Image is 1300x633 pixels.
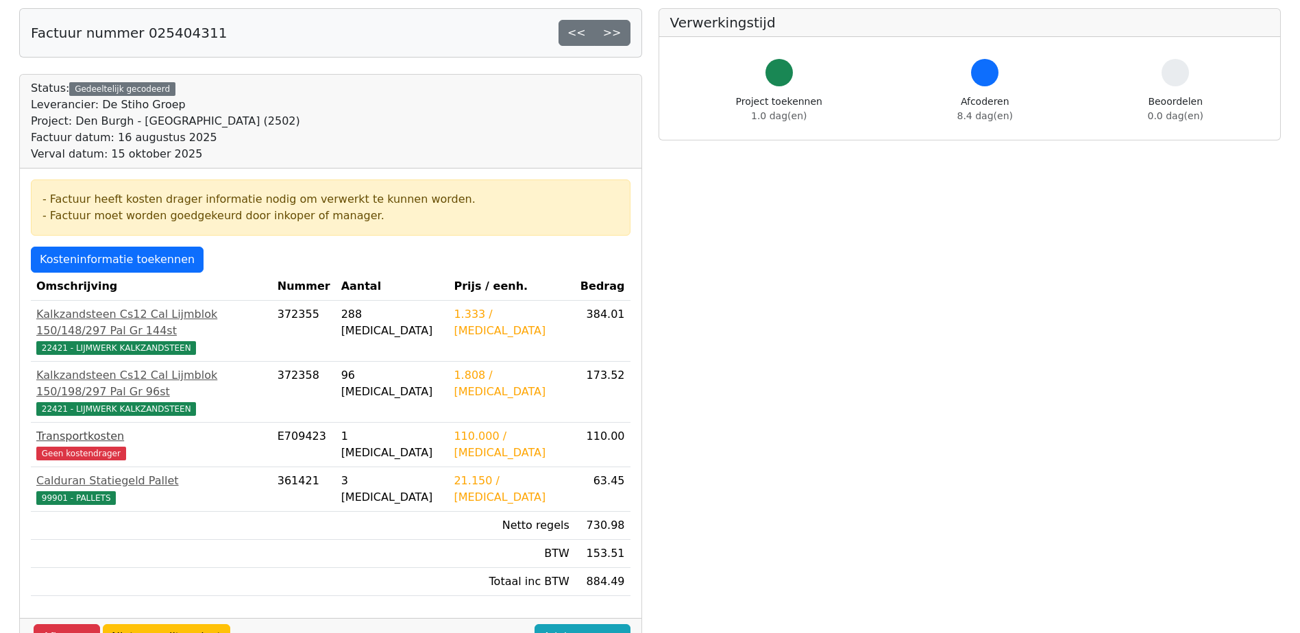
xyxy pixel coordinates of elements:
td: 63.45 [575,467,630,512]
div: Project: Den Burgh - [GEOGRAPHIC_DATA] (2502) [31,113,300,129]
span: 22421 - LIJMWERK KALKZANDSTEEN [36,402,196,416]
td: Totaal inc BTW [448,568,574,596]
td: 110.00 [575,423,630,467]
div: Afcoderen [957,95,1013,123]
div: 1 [MEDICAL_DATA] [341,428,443,461]
th: Nummer [272,273,336,301]
a: Calduran Statiegeld Pallet99901 - PALLETS [36,473,267,506]
div: Project toekennen [736,95,822,123]
a: Kalkzandsteen Cs12 Cal Lijmblok 150/148/297 Pal Gr 144st22421 - LIJMWERK KALKZANDSTEEN [36,306,267,356]
span: 22421 - LIJMWERK KALKZANDSTEEN [36,341,196,355]
h5: Factuur nummer 025404311 [31,25,227,41]
span: 1.0 dag(en) [751,110,807,121]
a: Kalkzandsteen Cs12 Cal Lijmblok 150/198/297 Pal Gr 96st22421 - LIJMWERK KALKZANDSTEEN [36,367,267,417]
a: Kosteninformatie toekennen [31,247,204,273]
td: 372355 [272,301,336,362]
a: >> [594,20,630,46]
td: 730.98 [575,512,630,540]
div: 3 [MEDICAL_DATA] [341,473,443,506]
div: Transportkosten [36,428,267,445]
div: Leverancier: De Stiho Groep [31,97,300,113]
div: Status: [31,80,300,162]
span: 99901 - PALLETS [36,491,116,505]
th: Bedrag [575,273,630,301]
div: Kalkzandsteen Cs12 Cal Lijmblok 150/198/297 Pal Gr 96st [36,367,267,400]
a: TransportkostenGeen kostendrager [36,428,267,461]
td: 384.01 [575,301,630,362]
td: 372358 [272,362,336,423]
h5: Verwerkingstijd [670,14,1270,31]
div: 96 [MEDICAL_DATA] [341,367,443,400]
div: 1.333 / [MEDICAL_DATA] [454,306,569,339]
td: 884.49 [575,568,630,596]
td: 153.51 [575,540,630,568]
div: Kalkzandsteen Cs12 Cal Lijmblok 150/148/297 Pal Gr 144st [36,306,267,339]
div: - Factuur heeft kosten drager informatie nodig om verwerkt te kunnen worden. [42,191,619,208]
div: 1.808 / [MEDICAL_DATA] [454,367,569,400]
div: Gedeeltelijk gecodeerd [69,82,175,96]
td: 361421 [272,467,336,512]
span: Geen kostendrager [36,447,126,460]
div: Factuur datum: 16 augustus 2025 [31,129,300,146]
a: << [559,20,595,46]
td: E709423 [272,423,336,467]
th: Prijs / eenh. [448,273,574,301]
th: Aantal [336,273,449,301]
span: 8.4 dag(en) [957,110,1013,121]
td: Netto regels [448,512,574,540]
th: Omschrijving [31,273,272,301]
div: - Factuur moet worden goedgekeurd door inkoper of manager. [42,208,619,224]
div: 21.150 / [MEDICAL_DATA] [454,473,569,506]
span: 0.0 dag(en) [1148,110,1203,121]
div: Calduran Statiegeld Pallet [36,473,267,489]
div: Verval datum: 15 oktober 2025 [31,146,300,162]
td: BTW [448,540,574,568]
td: 173.52 [575,362,630,423]
div: 288 [MEDICAL_DATA] [341,306,443,339]
div: 110.000 / [MEDICAL_DATA] [454,428,569,461]
div: Beoordelen [1148,95,1203,123]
